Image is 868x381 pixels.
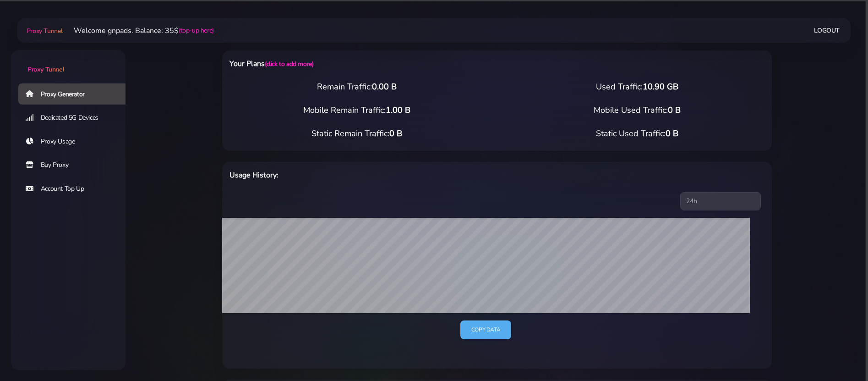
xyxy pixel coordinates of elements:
a: (top-up here) [179,26,214,35]
li: Welcome gnpads. Balance: 35$ [63,25,214,36]
span: 1.00 B [386,105,410,116]
div: Mobile Remain Traffic: [217,104,497,116]
div: Static Remain Traffic: [217,127,497,140]
a: Logout [814,22,840,39]
span: 0 B [389,128,402,139]
span: 10.90 GB [643,81,678,92]
span: 0 B [666,128,678,139]
div: Remain Traffic: [217,81,497,93]
span: Proxy Tunnel [27,65,64,74]
a: Account Top Up [18,178,133,199]
h6: Usage History: [229,169,537,181]
span: 0.00 B [372,81,397,92]
a: Buy Proxy [18,155,133,176]
div: Used Traffic: [497,81,777,93]
span: Proxy Tunnel [27,27,63,35]
span: 0 B [668,105,681,116]
a: Proxy Usage [18,131,133,152]
a: Dedicated 5G Devices [18,107,133,128]
h6: Your Plans [229,58,537,70]
a: Proxy Generator [18,83,133,105]
a: Proxy Tunnel [11,50,126,74]
div: Static Used Traffic: [497,127,777,140]
a: Copy data [460,320,511,339]
iframe: Webchat Widget [815,328,857,370]
a: Proxy Tunnel [25,23,63,38]
div: Mobile Used Traffic: [497,104,777,116]
a: (click to add more) [265,60,313,68]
